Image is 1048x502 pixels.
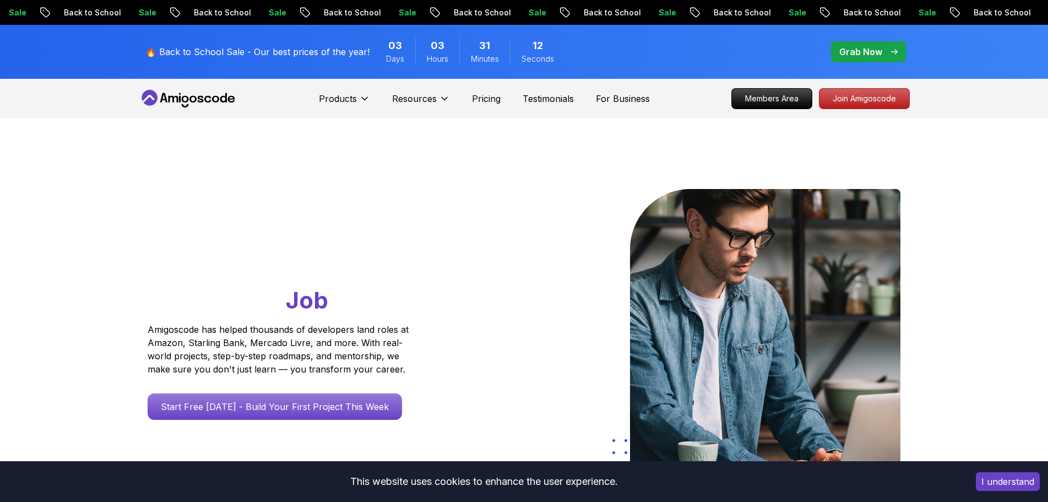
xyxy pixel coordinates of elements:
[444,7,519,18] p: Back to School
[779,7,814,18] p: Sale
[314,7,389,18] p: Back to School
[596,92,650,105] a: For Business
[630,189,900,473] img: hero
[909,7,944,18] p: Sale
[184,7,259,18] p: Back to School
[732,89,812,109] p: Members Area
[386,53,404,64] span: Days
[649,7,684,18] p: Sale
[8,469,959,494] div: This website uses cookies to enhance the user experience.
[533,38,543,53] span: 12 Seconds
[522,53,554,64] span: Seconds
[319,92,357,105] p: Products
[145,45,370,58] p: 🔥 Back to School Sale - Our best prices of the year!
[129,7,164,18] p: Sale
[472,92,501,105] a: Pricing
[839,45,882,58] p: Grab Now
[519,7,554,18] p: Sale
[286,286,328,314] span: Job
[523,92,574,105] a: Testimonials
[392,92,437,105] p: Resources
[148,323,412,376] p: Amigoscode has helped thousands of developers land roles at Amazon, Starling Bank, Mercado Livre,...
[148,189,451,316] h1: Go From Learning to Hired: Master Java, Spring Boot & Cloud Skills That Get You the
[819,89,909,109] p: Join Amigoscode
[819,88,910,109] a: Join Amigoscode
[704,7,779,18] p: Back to School
[479,38,490,53] span: 31 Minutes
[731,88,812,109] a: Members Area
[574,7,649,18] p: Back to School
[54,7,129,18] p: Back to School
[964,7,1039,18] p: Back to School
[148,393,402,420] a: Start Free [DATE] - Build Your First Project This Week
[392,92,450,114] button: Resources
[388,38,402,53] span: 3 Days
[319,92,370,114] button: Products
[471,53,499,64] span: Minutes
[259,7,294,18] p: Sale
[431,38,444,53] span: 3 Hours
[427,53,448,64] span: Hours
[976,472,1040,491] button: Accept cookies
[389,7,424,18] p: Sale
[834,7,909,18] p: Back to School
